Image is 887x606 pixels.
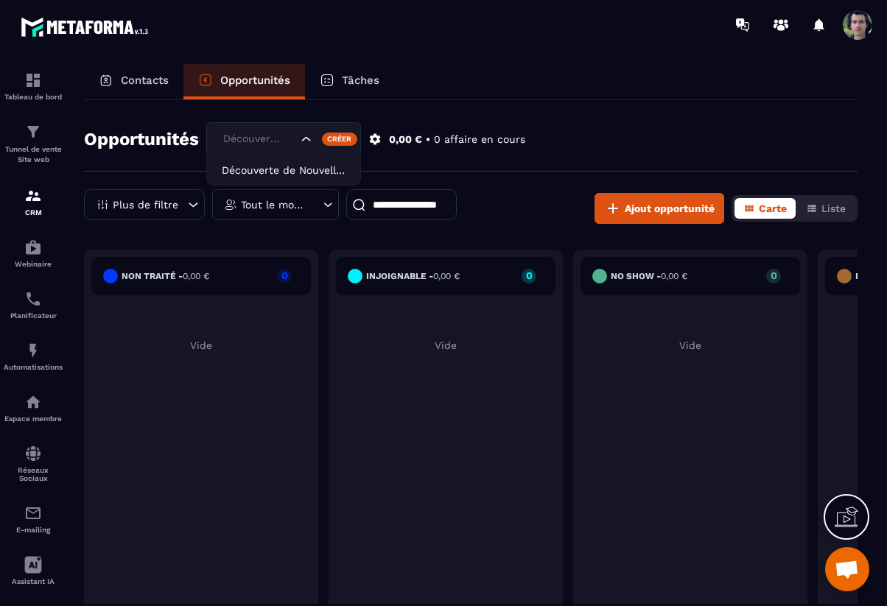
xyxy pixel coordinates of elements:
[121,74,169,87] p: Contacts
[4,93,63,101] p: Tableau de bord
[84,64,183,99] a: Contacts
[825,547,869,591] div: Ouvrir le chat
[24,187,42,205] img: formation
[434,133,525,147] p: 0 affaire en cours
[4,577,63,585] p: Assistant IA
[4,176,63,228] a: formationformationCRM
[366,271,460,281] h6: injoignable -
[183,64,305,99] a: Opportunités
[122,271,209,281] h6: Non traité -
[24,445,42,462] img: social-network
[389,133,422,147] p: 0,00 €
[24,290,42,308] img: scheduler
[625,201,715,216] span: Ajout opportunité
[4,208,63,216] p: CRM
[522,270,536,281] p: 0
[661,271,687,281] span: 0,00 €
[4,363,63,371] p: Automatisations
[4,60,63,112] a: formationformationTableau de bord
[581,339,800,351] p: Vide
[84,124,199,154] h2: Opportunités
[24,239,42,256] img: automations
[4,415,63,423] p: Espace membre
[821,202,846,214] span: Liste
[4,434,63,493] a: social-networksocial-networkRéseaux Sociaux
[766,270,781,281] p: 0
[24,71,42,89] img: formation
[4,466,63,482] p: Réseaux Sociaux
[4,493,63,545] a: emailemailE-mailing
[426,133,430,147] p: •
[322,133,358,146] div: Créer
[797,198,855,219] button: Liste
[4,311,63,320] p: Planificateur
[4,260,63,268] p: Webinaire
[342,74,379,87] p: Tâches
[336,339,555,351] p: Vide
[241,200,306,210] p: Tout le monde
[277,270,292,281] p: 0
[611,271,687,281] h6: No show -
[4,279,63,331] a: schedulerschedulerPlanificateur
[735,198,796,219] button: Carte
[21,13,153,40] img: logo
[759,202,787,214] span: Carte
[4,526,63,534] p: E-mailing
[220,131,298,147] input: Search for option
[206,122,361,156] div: Search for option
[4,144,63,165] p: Tunnel de vente Site web
[24,393,42,411] img: automations
[4,331,63,382] a: automationsautomationsAutomatisations
[91,339,311,351] p: Vide
[4,228,63,279] a: automationsautomationsWebinaire
[220,74,290,87] p: Opportunités
[183,271,209,281] span: 0,00 €
[113,200,178,210] p: Plus de filtre
[4,382,63,434] a: automationsautomationsEspace membre
[222,163,346,177] p: Découverte de Nouvelle Terre
[305,64,394,99] a: Tâches
[24,504,42,522] img: email
[24,342,42,359] img: automations
[4,545,63,596] a: Assistant IA
[24,123,42,141] img: formation
[4,112,63,176] a: formationformationTunnel de vente Site web
[433,271,460,281] span: 0,00 €
[595,193,724,224] button: Ajout opportunité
